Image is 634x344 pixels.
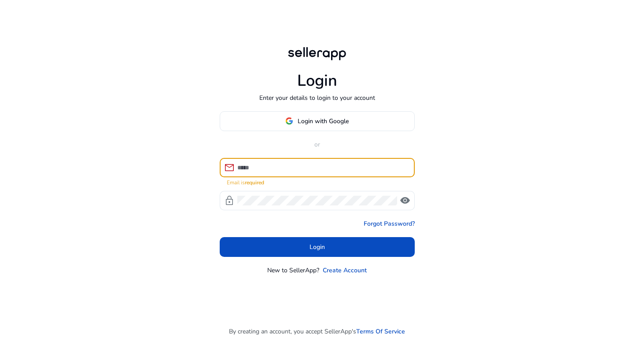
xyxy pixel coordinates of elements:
[285,117,293,125] img: google-logo.svg
[220,111,415,131] button: Login with Google
[297,71,337,90] h1: Login
[310,242,325,252] span: Login
[220,140,415,149] p: or
[323,266,367,275] a: Create Account
[224,195,235,206] span: lock
[227,177,408,187] mat-error: Email is
[364,219,415,228] a: Forgot Password?
[298,117,349,126] span: Login with Google
[259,93,375,102] p: Enter your details to login to your account
[245,179,264,186] strong: required
[220,237,415,257] button: Login
[267,266,319,275] p: New to SellerApp?
[356,327,405,336] a: Terms Of Service
[224,162,235,173] span: mail
[400,195,410,206] span: visibility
